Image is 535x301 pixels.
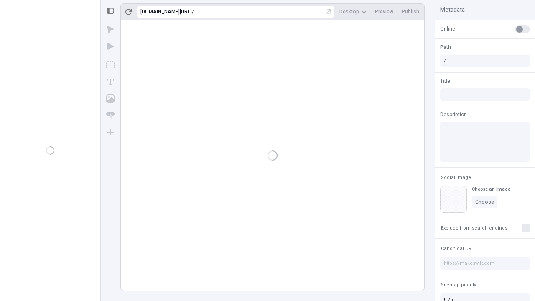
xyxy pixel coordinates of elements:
[439,244,476,254] button: Canonical URL
[439,223,509,233] button: Exclude from search engines
[372,5,397,18] button: Preview
[402,8,419,15] span: Publish
[440,25,455,33] span: Online
[439,173,473,183] button: Social Image
[375,8,393,15] span: Preview
[441,282,476,288] span: Sitemap priority
[103,91,118,106] button: Image
[441,225,507,231] span: Exclude from search engines
[336,5,370,18] button: Desktop
[472,196,497,208] button: Choose
[192,8,194,15] div: /
[140,8,192,15] div: [URL][DOMAIN_NAME]
[472,186,510,192] div: Choose an image
[103,74,118,89] button: Text
[103,58,118,73] button: Box
[440,111,467,118] span: Description
[441,174,471,181] span: Social Image
[440,77,450,85] span: Title
[439,280,478,290] button: Sitemap priority
[440,43,451,51] span: Path
[103,108,118,123] button: Button
[440,257,530,270] input: https://makeswift.com
[339,8,359,15] span: Desktop
[441,245,474,252] span: Canonical URL
[475,199,494,205] span: Choose
[398,5,423,18] button: Publish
